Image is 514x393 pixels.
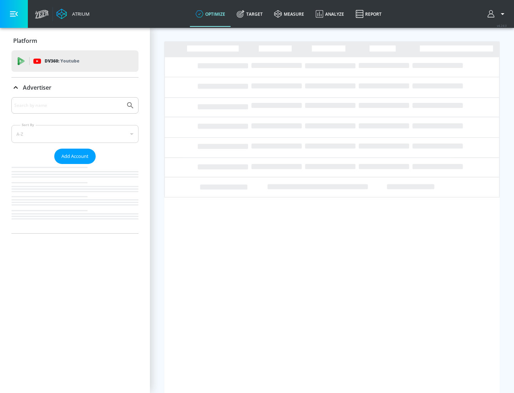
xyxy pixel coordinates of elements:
a: Atrium [56,9,90,19]
div: A-Z [11,125,138,143]
label: Sort By [20,123,36,127]
a: Analyze [310,1,350,27]
a: measure [268,1,310,27]
p: Youtube [60,57,79,65]
span: Add Account [61,152,89,160]
p: DV360: [45,57,79,65]
button: Add Account [54,149,96,164]
nav: list of Advertiser [11,164,138,233]
p: Platform [13,37,37,45]
p: Advertiser [23,84,51,91]
span: v 4.24.0 [497,24,507,28]
div: DV360: Youtube [11,50,138,72]
a: Target [231,1,268,27]
a: optimize [190,1,231,27]
a: Report [350,1,387,27]
div: Advertiser [11,97,138,233]
div: Platform [11,31,138,51]
div: Atrium [69,11,90,17]
input: Search by name [14,101,122,110]
div: Advertiser [11,78,138,98]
